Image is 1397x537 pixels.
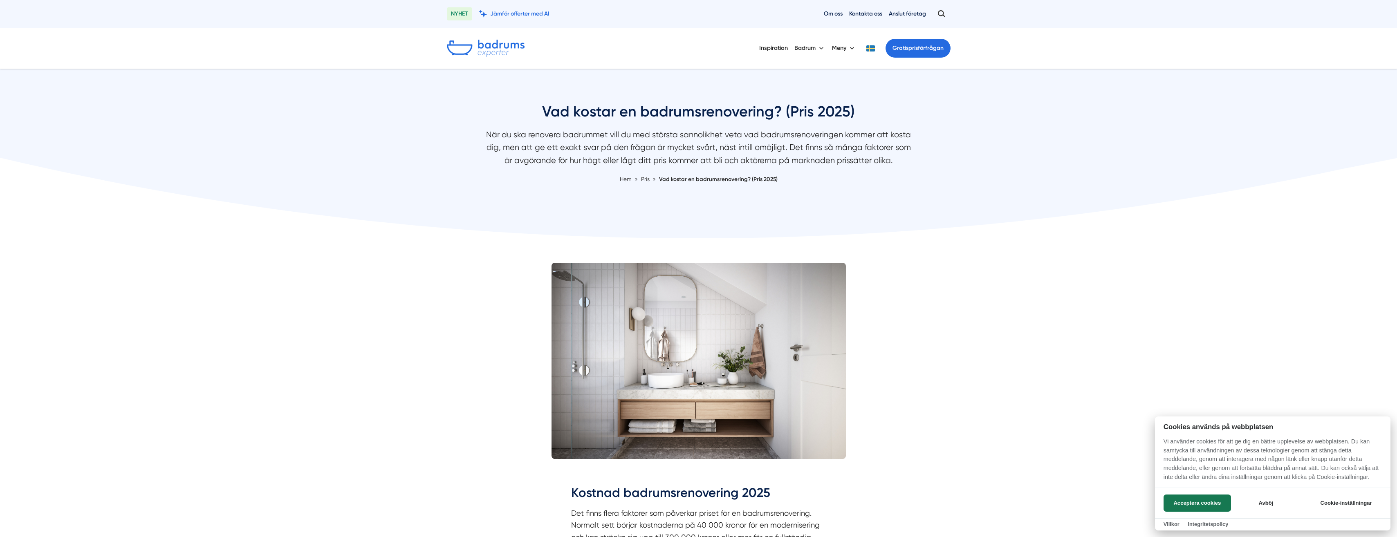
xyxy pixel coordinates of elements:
button: Cookie-inställningar [1310,494,1382,512]
a: Integritetspolicy [1188,521,1228,527]
a: Villkor [1164,521,1179,527]
button: Avböj [1233,494,1298,512]
h2: Cookies används på webbplatsen [1155,423,1390,431]
p: Vi använder cookies för att ge dig en bättre upplevelse av webbplatsen. Du kan samtycka till anvä... [1155,437,1390,487]
button: Acceptera cookies [1164,494,1231,512]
